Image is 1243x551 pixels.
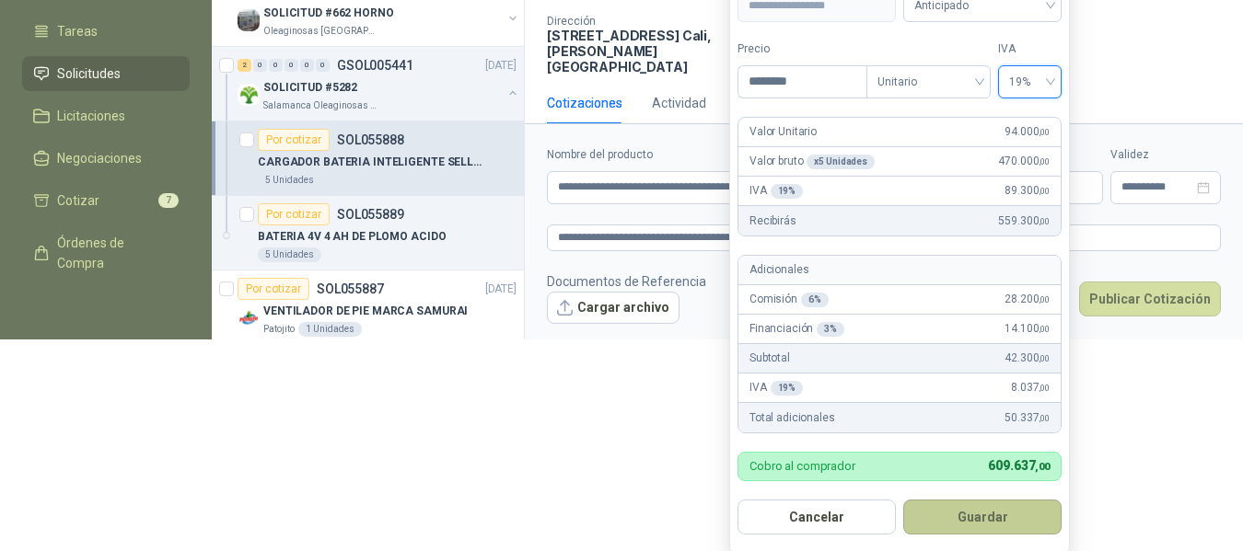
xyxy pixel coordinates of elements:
span: 42.300 [1005,350,1050,367]
label: Validez [1110,146,1221,164]
span: ,00 [1039,127,1050,137]
a: Por cotizarSOL055888CARGADOR BATERIA INTELIGENTE SELLADAS DE ACIDO - PLOMO5 Unidades [212,121,524,196]
div: 5 Unidades [258,247,321,262]
label: IVA [998,40,1062,58]
span: Cotizar [57,190,99,211]
button: Guardar [903,499,1062,534]
p: Patojito [263,322,295,337]
a: 2 0 0 0 0 0 GSOL005441[DATE] Company LogoSOLICITUD #5282Salamanca Oleaginosas SAS [238,54,520,113]
a: Cotizar7 [22,183,190,218]
p: Oleaginosas [GEOGRAPHIC_DATA][PERSON_NAME] [263,24,379,39]
span: 559.300 [998,212,1050,230]
div: 0 [300,59,314,72]
div: Actividad [652,93,706,113]
img: Company Logo [238,84,260,106]
span: 470.000 [998,153,1050,170]
p: BATERIA 4V 4 AH DE PLOMO ACIDO [258,228,446,246]
p: Subtotal [749,350,790,367]
p: [DATE] [485,57,517,75]
p: Financiación [749,320,844,338]
p: VENTILADOR DE PIE MARCA SAMURAI [263,303,468,320]
a: Remisiones [22,288,190,323]
span: Solicitudes [57,63,121,84]
div: 0 [285,59,298,72]
p: Dirección [547,15,744,28]
span: 8.037 [1011,379,1050,396]
span: ,00 [1039,413,1050,423]
div: Por cotizar [238,278,309,300]
div: 2 [238,59,251,72]
p: Cobro al comprador [749,460,855,472]
div: Por cotizar [258,203,330,225]
p: Documentos de Referencia [547,271,706,292]
p: GSOL005441 [337,59,413,72]
span: 14.100 [1005,320,1050,338]
a: Licitaciones [22,98,190,133]
span: ,00 [1035,461,1050,473]
p: Comisión [749,291,829,308]
p: SOL055889 [337,208,404,221]
span: 28.200 [1005,291,1050,308]
span: Licitaciones [57,106,125,126]
span: 94.000 [1005,123,1050,141]
p: Salamanca Oleaginosas SAS [263,98,379,113]
span: Órdenes de Compra [57,233,172,273]
p: Adicionales [749,261,808,279]
p: SOL055887 [317,282,384,295]
a: Órdenes de Compra [22,225,190,281]
span: 50.337 [1005,409,1050,427]
p: Valor bruto [749,153,875,170]
img: Company Logo [238,9,260,31]
p: SOLICITUD #5282 [263,79,357,97]
p: SOL055888 [337,133,404,146]
img: Company Logo [238,307,260,329]
button: Cargar archivo [547,292,680,325]
p: Total adicionales [749,409,835,427]
button: Cancelar [738,499,896,534]
button: Publicar Cotización [1079,281,1221,316]
div: Cotizaciones [547,93,622,113]
div: 0 [269,59,283,72]
p: IVA [749,182,803,200]
span: ,00 [1039,294,1050,304]
span: ,00 [1039,353,1050,363]
span: ,00 [1039,186,1050,196]
span: ,00 [1039,216,1050,226]
p: SOLICITUD #662 HORNO [263,5,394,22]
a: Tareas [22,14,190,49]
label: Precio [738,40,866,58]
p: IVA [749,379,803,396]
p: [STREET_ADDRESS] Cali , [PERSON_NAME][GEOGRAPHIC_DATA] [547,28,744,75]
div: x 5 Unidades [807,155,875,169]
div: Por cotizar [258,129,330,151]
span: ,00 [1039,324,1050,334]
div: 5 Unidades [258,173,321,188]
a: Solicitudes [22,56,190,91]
span: Negociaciones [57,148,142,168]
div: 6 % [801,293,829,307]
a: Negociaciones [22,141,190,176]
span: 7 [158,193,179,208]
div: 3 % [817,322,844,337]
p: CARGADOR BATERIA INTELIGENTE SELLADAS DE ACIDO - PLOMO [258,154,487,171]
p: [DATE] [485,281,517,298]
span: ,00 [1039,383,1050,393]
a: Por cotizarSOL055887[DATE] Company LogoVENTILADOR DE PIE MARCA SAMURAIPatojito1 Unidades [212,270,524,345]
span: Tareas [57,21,98,41]
div: 0 [316,59,330,72]
span: 89.300 [1005,182,1050,200]
div: 19 % [771,184,804,199]
div: 19 % [771,381,804,396]
span: Unitario [877,68,980,96]
span: 19% [1009,68,1051,96]
span: 609.637 [988,458,1050,473]
p: Valor Unitario [749,123,817,141]
label: Nombre del producto [547,146,846,164]
span: ,00 [1039,156,1050,166]
div: 1 Unidades [298,322,362,337]
div: 0 [253,59,267,72]
a: Por cotizarSOL055889BATERIA 4V 4 AH DE PLOMO ACIDO5 Unidades [212,196,524,270]
p: Recibirás [749,212,796,230]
